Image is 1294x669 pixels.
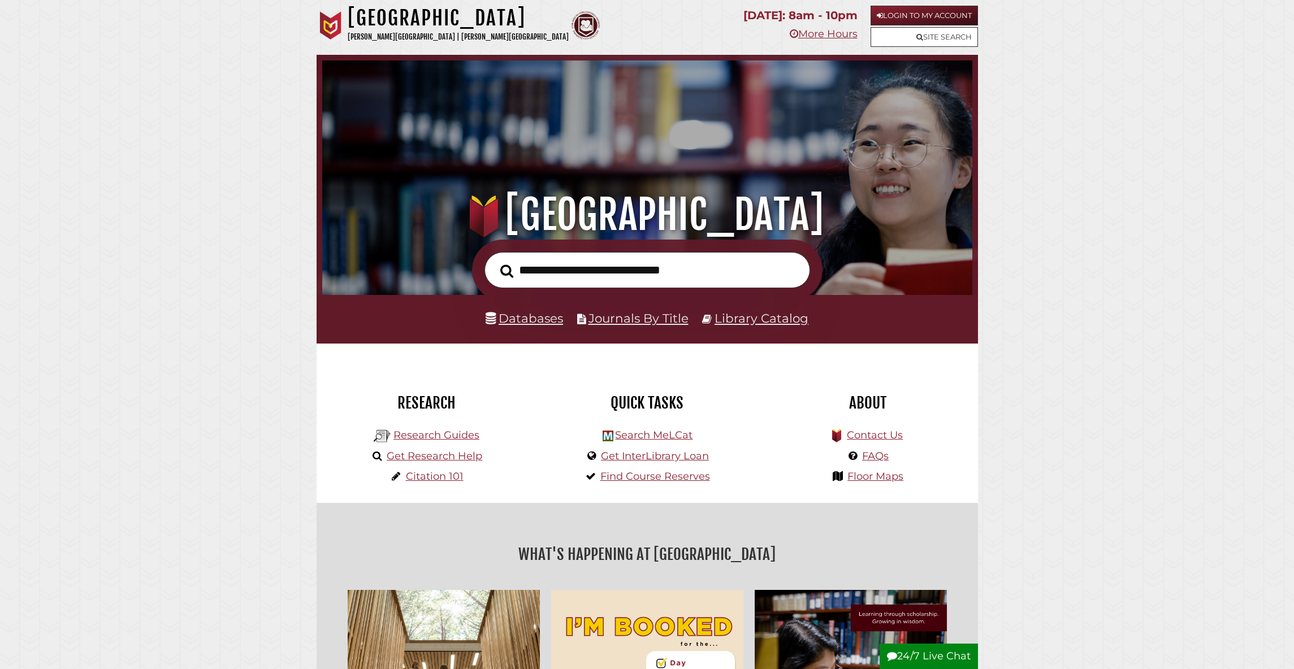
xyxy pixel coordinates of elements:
[588,311,689,325] a: Journals By Title
[406,470,464,483] a: Citation 101
[715,311,808,325] a: Library Catalog
[317,11,345,40] img: Calvin University
[743,6,858,25] p: [DATE]: 8am - 10pm
[871,6,978,25] a: Login to My Account
[341,190,953,240] h1: [GEOGRAPHIC_DATA]
[546,393,749,412] h2: Quick Tasks
[325,541,970,567] h2: What's Happening at [GEOGRAPHIC_DATA]
[500,264,513,278] i: Search
[601,450,709,462] a: Get InterLibrary Loan
[847,429,903,441] a: Contact Us
[572,11,600,40] img: Calvin Theological Seminary
[766,393,970,412] h2: About
[374,428,391,445] img: Hekman Library Logo
[603,431,613,441] img: Hekman Library Logo
[387,450,482,462] a: Get Research Help
[348,31,569,44] p: [PERSON_NAME][GEOGRAPHIC_DATA] | [PERSON_NAME][GEOGRAPHIC_DATA]
[862,450,889,462] a: FAQs
[871,27,978,47] a: Site Search
[486,311,563,325] a: Databases
[348,6,569,31] h1: [GEOGRAPHIC_DATA]
[393,429,479,441] a: Research Guides
[325,393,529,412] h2: Research
[790,28,858,40] a: More Hours
[495,261,519,281] button: Search
[615,429,693,441] a: Search MeLCat
[600,470,710,483] a: Find Course Reserves
[847,470,903,483] a: Floor Maps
